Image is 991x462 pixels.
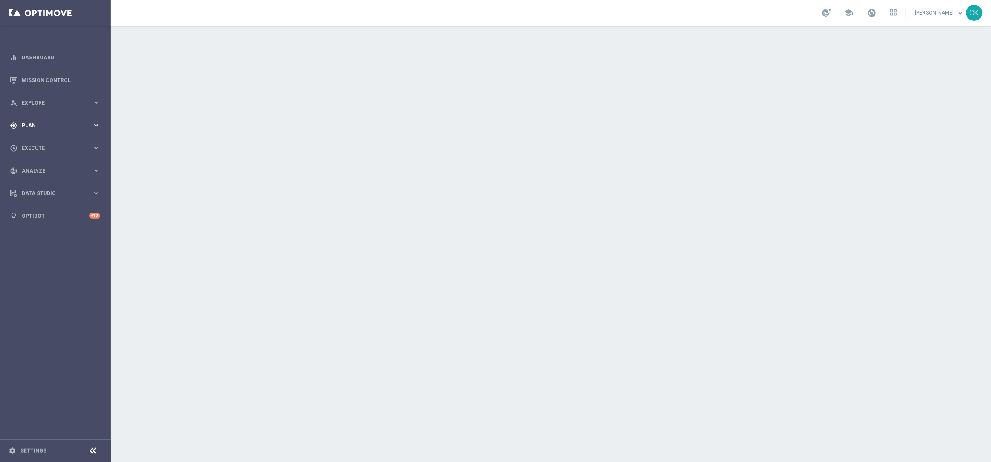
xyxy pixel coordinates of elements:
[10,122,17,129] i: gps_fixed
[22,69,100,91] a: Mission Control
[9,213,101,219] button: lightbulb Optibot +10
[9,190,101,197] button: Data Studio keyboard_arrow_right
[92,167,100,175] i: keyboard_arrow_right
[9,77,101,84] button: Mission Control
[22,46,100,69] a: Dashboard
[22,123,92,128] span: Plan
[10,54,17,61] i: equalizer
[22,205,89,227] a: Optibot
[22,100,92,105] span: Explore
[9,145,101,152] button: play_circle_outline Execute keyboard_arrow_right
[966,5,982,21] div: CK
[10,212,17,220] i: lightbulb
[92,121,100,129] i: keyboard_arrow_right
[9,122,101,129] button: gps_fixed Plan keyboard_arrow_right
[10,122,92,129] div: Plan
[10,144,17,152] i: play_circle_outline
[956,8,965,18] span: keyboard_arrow_down
[9,447,16,455] i: settings
[10,46,100,69] div: Dashboard
[10,167,92,175] div: Analyze
[915,6,966,19] a: [PERSON_NAME]keyboard_arrow_down
[10,99,92,107] div: Explore
[22,168,92,173] span: Analyze
[10,99,17,107] i: person_search
[22,191,92,196] span: Data Studio
[9,99,101,106] button: person_search Explore keyboard_arrow_right
[9,54,101,61] button: equalizer Dashboard
[92,144,100,152] i: keyboard_arrow_right
[20,448,46,453] a: Settings
[89,213,100,219] div: +10
[10,167,17,175] i: track_changes
[10,69,100,91] div: Mission Control
[10,190,92,197] div: Data Studio
[9,167,101,174] button: track_changes Analyze keyboard_arrow_right
[92,189,100,197] i: keyboard_arrow_right
[10,205,100,227] div: Optibot
[10,144,92,152] div: Execute
[22,146,92,151] span: Execute
[92,99,100,107] i: keyboard_arrow_right
[844,8,854,18] span: school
